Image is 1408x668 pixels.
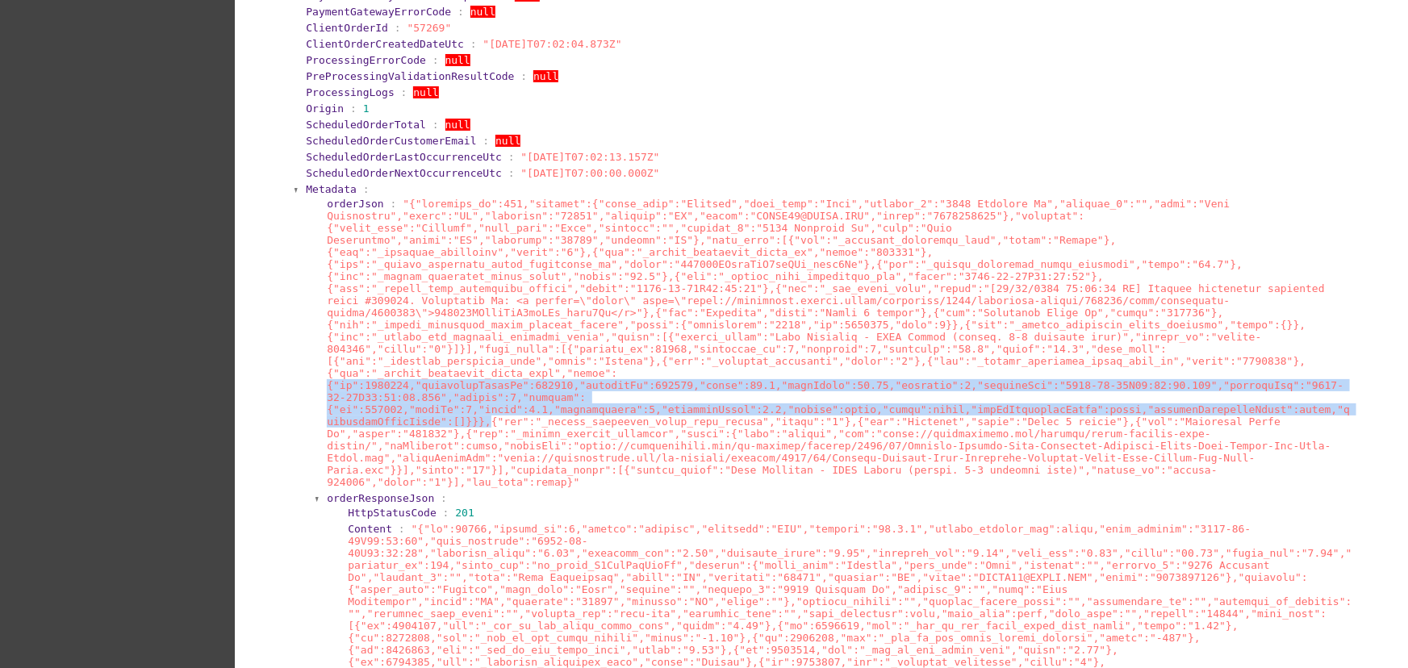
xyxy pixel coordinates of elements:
[470,38,477,50] span: :
[306,6,451,18] span: PaymentGatewayErrorCode
[350,102,357,115] span: :
[306,167,502,179] span: ScheduledOrderNextOccurrenceUtc
[306,86,395,98] span: ProcessingLogs
[445,119,470,131] span: null
[470,6,495,18] span: null
[306,183,357,195] span: Metadata
[306,119,426,131] span: ScheduledOrderTotal
[533,70,558,82] span: null
[363,102,370,115] span: 1
[327,198,383,210] span: orderJson
[520,167,659,179] span: "[DATE]T07:00:00.000Z"
[395,22,401,34] span: :
[306,102,344,115] span: Origin
[445,54,470,66] span: null
[391,198,397,210] span: :
[306,22,388,34] span: ClientOrderId
[327,492,434,504] span: orderResponseJson
[455,507,474,519] span: 201
[363,183,370,195] span: :
[443,507,449,519] span: :
[483,38,621,50] span: "[DATE]T07:02:04.873Z"
[432,54,439,66] span: :
[407,22,452,34] span: "57269"
[306,135,476,147] span: ScheduledOrderCustomerEmail
[483,135,489,147] span: :
[508,167,515,179] span: :
[401,86,407,98] span: :
[413,86,438,98] span: null
[495,135,520,147] span: null
[306,151,502,163] span: ScheduledOrderLastOccurrenceUtc
[441,492,447,504] span: :
[508,151,515,163] span: :
[306,70,514,82] span: PreProcessingValidationResultCode
[327,198,1350,488] span: "{"loremips_do":451,"sitamet":{"conse_adip":"Elitsed","doei_temp":"Inci","utlabor_2":"3848 Etdolo...
[520,151,659,163] span: "[DATE]T07:02:13.157Z"
[520,70,527,82] span: :
[306,54,426,66] span: ProcessingErrorCode
[348,507,437,519] span: HttpStatusCode
[306,38,464,50] span: ClientOrderCreatedDateUtc
[348,523,392,535] span: Content
[399,523,405,535] span: :
[432,119,439,131] span: :
[457,6,464,18] span: :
